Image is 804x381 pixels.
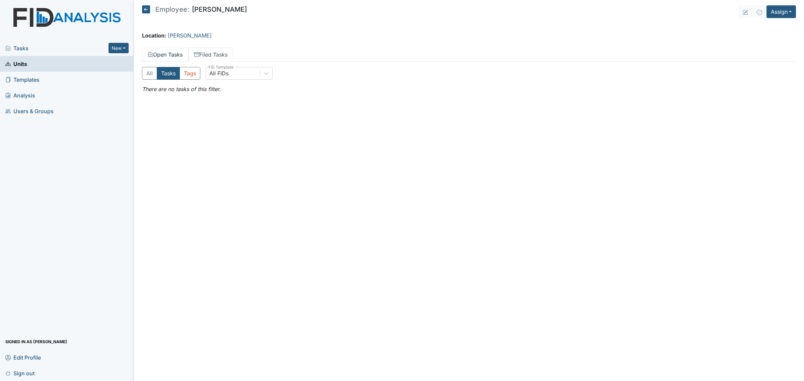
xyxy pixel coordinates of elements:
[142,67,796,93] div: Filed Tasks
[180,67,200,80] button: Tags
[5,59,27,69] span: Units
[142,86,221,92] em: There are no tasks of this filter.
[142,48,188,62] a: Open Tasks
[168,32,212,39] a: [PERSON_NAME]
[142,5,247,13] h5: [PERSON_NAME]
[5,74,40,85] span: Templates
[5,336,67,347] span: Signed in as [PERSON_NAME]
[142,67,157,80] button: All
[188,48,233,62] a: Filed Tasks
[5,44,109,52] a: Tasks
[5,368,35,378] span: Sign out
[157,67,180,80] button: Tasks
[155,6,189,13] span: Employee:
[5,90,35,100] span: Analysis
[209,69,228,77] div: All FIDs
[142,32,166,39] strong: Location:
[142,67,200,80] div: Type filter
[5,106,54,116] span: Users & Groups
[766,5,796,18] button: Assign
[5,352,41,363] span: Edit Profile
[109,43,129,53] button: New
